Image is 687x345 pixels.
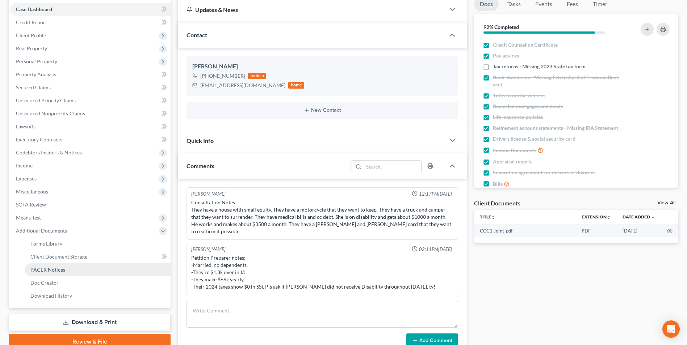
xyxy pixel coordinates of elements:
[187,162,214,169] span: Comments
[16,110,85,116] span: Unsecured Nonpriority Claims
[192,62,452,71] div: [PERSON_NAME]
[10,81,171,94] a: Secured Claims
[10,16,171,29] a: Credit Report
[419,191,452,197] span: 12:17PM[DATE]
[10,68,171,81] a: Property Analysis
[493,92,545,99] span: Titles to motor vehicles
[248,73,266,79] div: mobile
[16,6,52,12] span: Case Dashboard
[10,198,171,211] a: SOFA Review
[191,191,226,197] div: [PERSON_NAME]
[493,180,503,188] span: Bills
[651,215,655,220] i: expand_more
[607,215,611,220] i: unfold_more
[16,45,47,51] span: Real Property
[200,72,245,80] div: [PHONE_NUMBER]
[25,263,171,276] a: PACER Notices
[582,214,611,220] a: Extensionunfold_more
[493,124,618,132] span: Retirement account statements - Missing IRA Statement
[25,237,171,250] a: Forms Library
[10,120,171,133] a: Lawsuits
[191,199,453,235] div: Consultation Notes They have a house with small equity. They have a motorcycle that they want to ...
[16,162,33,169] span: Income
[480,214,495,220] a: Titleunfold_more
[493,103,563,110] span: Recorded mortgages and deeds
[493,74,621,88] span: Bank statements - Missing Feb to April of Fredonia Bank acct
[9,314,171,331] a: Download & Print
[25,276,171,289] a: Doc Creator
[16,97,76,103] span: Unsecured Priority Claims
[10,94,171,107] a: Unsecured Priority Claims
[191,254,453,290] div: Petition Preparer notes: -Married, no dependents. -They're $1.3k over in I/J -They make $69k year...
[617,224,661,237] td: [DATE]
[493,41,558,48] span: Credit Counseling Certificate
[662,320,680,338] div: Open Intercom Messenger
[576,224,617,237] td: PDF
[30,254,87,260] span: Client Document Storage
[16,84,51,90] span: Secured Claims
[493,147,536,154] span: Income Documents
[493,63,586,70] span: Tax returns - Missing 2023 State tax form
[16,19,47,25] span: Credit Report
[16,201,46,208] span: SOFA Review
[192,107,452,113] button: New Contact
[30,267,65,273] span: PACER Notices
[16,227,67,234] span: Additional Documents
[30,240,62,247] span: Forms Library
[657,200,675,205] a: View All
[30,280,59,286] span: Doc Creator
[623,214,655,220] a: Date Added expand_more
[187,31,207,38] span: Contact
[364,161,421,173] input: Search...
[419,246,452,253] span: 02:11PM[DATE]
[16,123,35,129] span: Lawsuits
[493,158,532,165] span: Appraisal reports
[483,24,519,30] strong: 92% Completed
[493,114,543,121] span: Life insurance policies
[16,58,57,64] span: Personal Property
[16,149,82,156] span: Codebtors Insiders & Notices
[493,52,519,59] span: Pay advices
[16,32,46,38] span: Client Profile
[16,214,41,221] span: Means Test
[493,169,595,176] span: Separation agreements or decrees of divorces
[25,289,171,302] a: Download History
[30,293,72,299] span: Download History
[25,250,171,263] a: Client Document Storage
[288,82,304,89] div: home
[187,137,214,144] span: Quick Info
[16,71,56,77] span: Property Analysis
[191,246,226,253] div: [PERSON_NAME]
[474,224,576,237] td: CCC1 Joint-pdf
[493,135,575,142] span: Drivers license & social security card
[474,199,520,207] div: Client Documents
[16,136,62,142] span: Executory Contracts
[16,175,37,182] span: Expenses
[200,82,285,89] div: [EMAIL_ADDRESS][DOMAIN_NAME]
[16,188,48,195] span: Miscellaneous
[10,3,171,16] a: Case Dashboard
[491,215,495,220] i: unfold_more
[10,107,171,120] a: Unsecured Nonpriority Claims
[10,133,171,146] a: Executory Contracts
[187,6,436,13] div: Updates & News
